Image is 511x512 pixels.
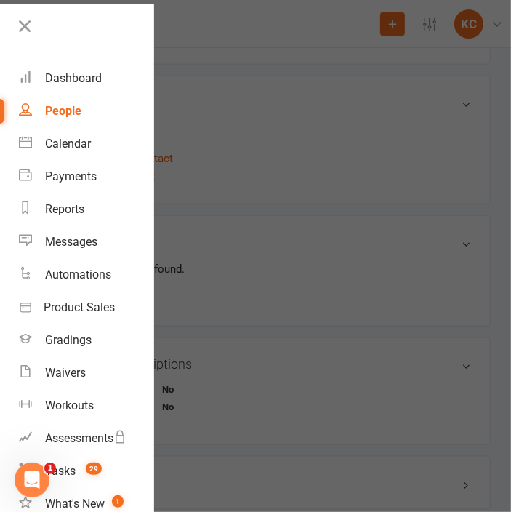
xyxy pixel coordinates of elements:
div: Payments [45,169,97,183]
div: Assessments [45,431,126,445]
div: Dashboard [45,71,102,85]
a: Messages [19,225,153,258]
a: Gradings [19,324,153,356]
div: Tasks [45,464,76,478]
span: 1 [112,495,124,508]
div: Messages [45,235,97,249]
span: 29 [86,463,102,475]
div: Automations [45,268,111,281]
div: Waivers [45,366,86,380]
div: Workouts [45,399,94,412]
a: Calendar [19,127,153,160]
iframe: Intercom live chat [15,463,49,497]
a: Workouts [19,389,153,422]
a: Dashboard [19,62,153,95]
div: Gradings [45,333,92,347]
div: Calendar [45,137,91,151]
a: Payments [19,160,153,193]
a: Reports [19,193,153,225]
a: People [19,95,153,127]
a: Tasks 29 [19,455,153,487]
a: Waivers [19,356,153,389]
a: Product Sales [19,291,153,324]
a: Automations [19,258,153,291]
a: Assessments [19,422,153,455]
div: What's New [45,497,105,511]
div: Reports [45,202,84,216]
span: 1 [44,463,56,474]
div: People [45,104,81,118]
div: Product Sales [44,300,115,314]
